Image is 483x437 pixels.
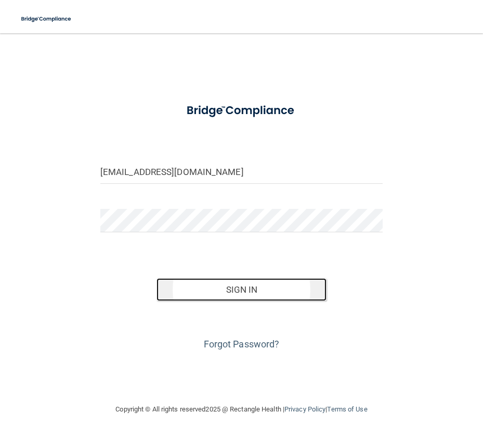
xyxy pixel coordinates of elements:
img: bridge_compliance_login_screen.278c3ca4.svg [175,96,308,126]
button: Sign In [156,278,326,301]
a: Forgot Password? [204,339,280,349]
a: Privacy Policy [284,405,325,413]
input: Email [100,160,383,184]
img: bridge_compliance_login_screen.278c3ca4.svg [16,8,77,30]
div: Copyright © All rights reserved 2025 @ Rectangle Health | | [52,393,432,426]
a: Terms of Use [327,405,367,413]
